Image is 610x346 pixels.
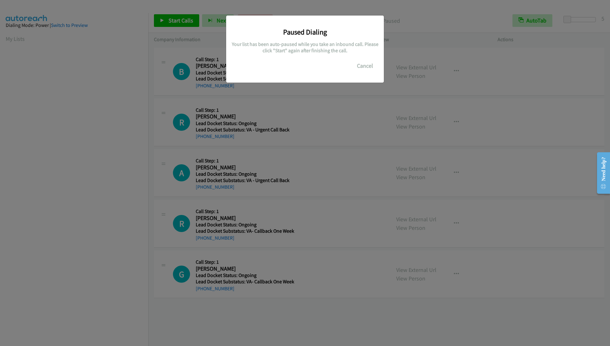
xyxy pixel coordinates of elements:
[592,148,610,198] iframe: Resource Center
[351,60,379,72] button: Cancel
[231,41,379,53] h5: Your list has been auto-paused while you take an inbound call. Please click "Start" again after f...
[231,28,379,36] h3: Paused Dialing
